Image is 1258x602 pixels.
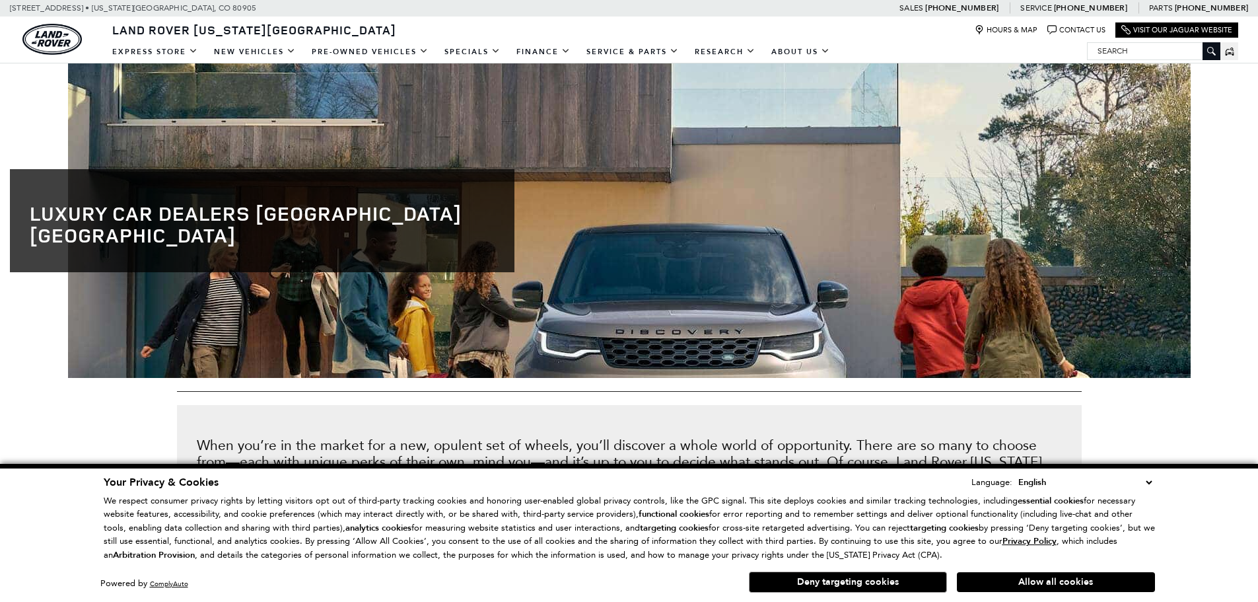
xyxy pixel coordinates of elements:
[1175,3,1248,13] a: [PHONE_NUMBER]
[22,24,82,55] img: Land Rover
[640,522,709,534] strong: targeting cookies
[1054,3,1127,13] a: [PHONE_NUMBER]
[749,572,947,593] button: Deny targeting cookies
[1088,43,1220,59] input: Search
[437,40,508,63] a: Specials
[100,580,188,588] div: Powered by
[30,202,495,246] h1: Luxury Car Dealers [GEOGRAPHIC_DATA] [GEOGRAPHIC_DATA]
[104,494,1155,562] p: We respect consumer privacy rights by letting visitors opt out of third-party tracking cookies an...
[104,40,206,63] a: EXPRESS STORE
[104,40,838,63] nav: Main Navigation
[1121,25,1232,35] a: Visit Our Jaguar Website
[1002,536,1057,546] a: Privacy Policy
[578,40,687,63] a: Service & Parts
[304,40,437,63] a: Pre-Owned Vehicles
[925,3,998,13] a: [PHONE_NUMBER]
[113,549,195,561] strong: Arbitration Provision
[1047,25,1105,35] a: Contact Us
[687,40,763,63] a: Research
[899,3,923,13] span: Sales
[22,24,82,55] a: land-rover
[508,40,578,63] a: Finance
[957,572,1155,592] button: Allow all cookies
[1015,475,1155,490] select: Language Select
[104,22,404,38] a: Land Rover [US_STATE][GEOGRAPHIC_DATA]
[971,478,1012,486] div: Language:
[150,580,188,588] a: ComplyAuto
[1020,3,1051,13] span: Service
[639,508,709,520] strong: functional cookies
[206,40,304,63] a: New Vehicles
[112,22,396,38] span: Land Rover [US_STATE][GEOGRAPHIC_DATA]
[763,40,838,63] a: About Us
[104,475,219,490] span: Your Privacy & Cookies
[10,3,256,13] a: [STREET_ADDRESS] • [US_STATE][GEOGRAPHIC_DATA], CO 80905
[975,25,1037,35] a: Hours & Map
[345,522,411,534] strong: analytics cookies
[1149,3,1173,13] span: Parts
[1018,495,1084,507] strong: essential cookies
[910,522,979,534] strong: targeting cookies
[1002,535,1057,547] u: Privacy Policy
[197,437,1062,519] p: When you’re in the market for a new, opulent set of wheels, you’ll discover a whole world of oppo...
